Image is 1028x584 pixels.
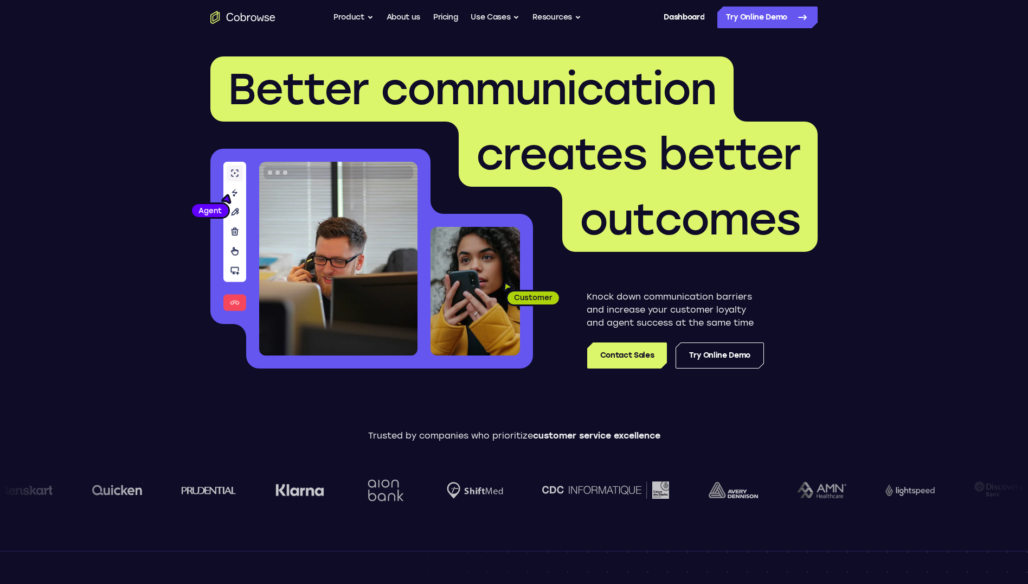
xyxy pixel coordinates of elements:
img: Shiftmed [445,482,502,499]
a: Try Online Demo [676,342,764,369]
img: prudential [180,486,235,494]
img: AMN Healthcare [795,482,845,499]
span: outcomes [580,193,800,245]
a: Dashboard [664,7,704,28]
img: A customer support agent talking on the phone [259,162,417,356]
img: A customer holding their phone [431,227,520,356]
img: avery-dennison [706,482,756,498]
span: Better communication [228,63,716,115]
span: creates better [476,128,800,180]
a: About us [387,7,420,28]
span: customer service excellence [533,430,660,441]
button: Product [333,7,374,28]
img: Aion Bank [362,468,406,512]
a: Contact Sales [587,342,667,369]
a: Try Online Demo [717,7,818,28]
img: CDC Informatique [541,481,667,498]
img: Klarna [274,484,323,497]
a: Pricing [433,7,458,28]
p: Knock down communication barriers and increase your customer loyalty and agent success at the sam... [587,290,764,329]
button: Resources [532,7,581,28]
a: Go to the home page [210,11,275,24]
button: Use Cases [471,7,519,28]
